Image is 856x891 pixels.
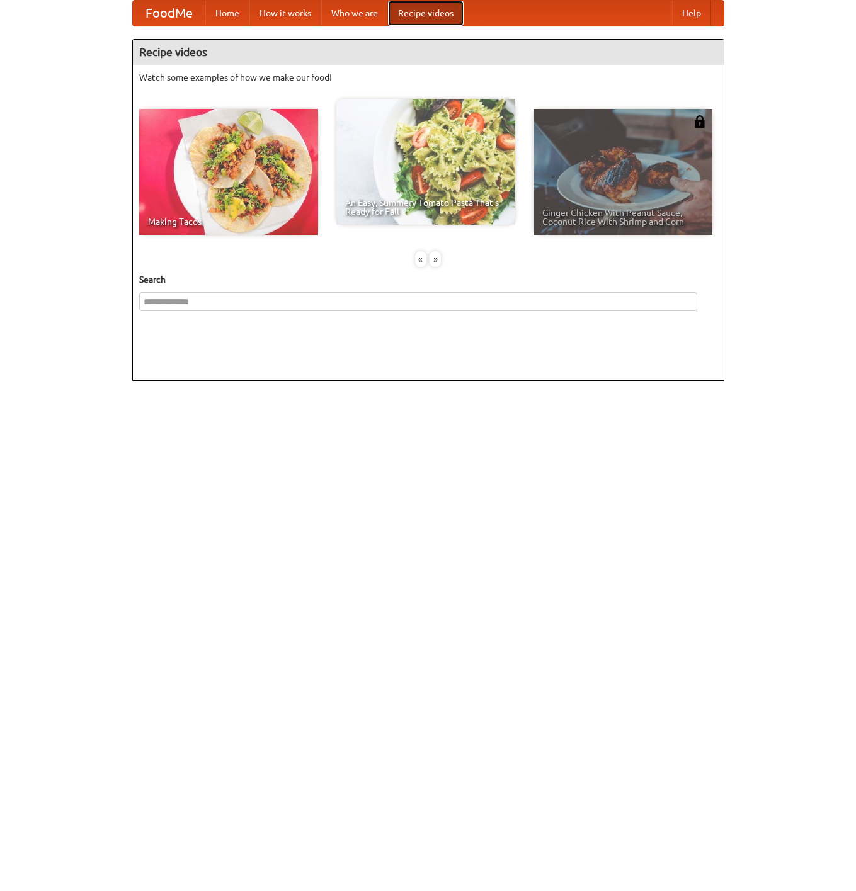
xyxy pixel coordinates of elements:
span: An Easy, Summery Tomato Pasta That's Ready for Fall [345,198,506,216]
a: FoodMe [133,1,205,26]
span: Making Tacos [148,217,309,226]
div: » [430,251,441,267]
a: Making Tacos [139,109,318,235]
a: Help [672,1,711,26]
div: « [415,251,426,267]
img: 483408.png [693,115,706,128]
a: Who we are [321,1,388,26]
h5: Search [139,273,717,286]
a: An Easy, Summery Tomato Pasta That's Ready for Fall [336,99,515,225]
a: Recipe videos [388,1,464,26]
a: How it works [249,1,321,26]
a: Home [205,1,249,26]
h4: Recipe videos [133,40,724,65]
p: Watch some examples of how we make our food! [139,71,717,84]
